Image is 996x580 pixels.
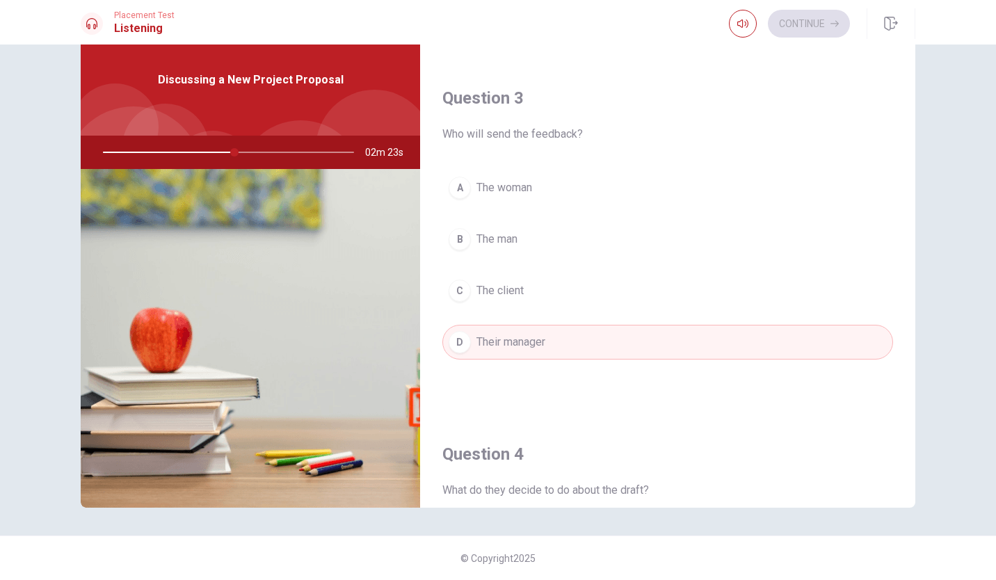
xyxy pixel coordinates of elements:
span: Placement Test [114,10,175,20]
button: DTheir manager [442,325,893,360]
button: AThe woman [442,170,893,205]
span: 02m 23s [365,136,415,169]
span: The man [476,231,517,248]
img: Discussing a New Project Proposal [81,169,420,508]
span: The woman [476,179,532,196]
button: CThe client [442,273,893,308]
h4: Question 3 [442,87,893,109]
div: C [449,280,471,302]
div: A [449,177,471,199]
span: The client [476,282,524,299]
div: B [449,228,471,250]
h4: Question 4 [442,443,893,465]
span: Who will send the feedback? [442,126,893,143]
span: © Copyright 2025 [460,553,536,564]
button: BThe man [442,222,893,257]
h1: Listening [114,20,175,37]
div: D [449,331,471,353]
span: Their manager [476,334,545,351]
span: Discussing a New Project Proposal [158,72,344,88]
span: What do they decide to do about the draft? [442,482,893,499]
